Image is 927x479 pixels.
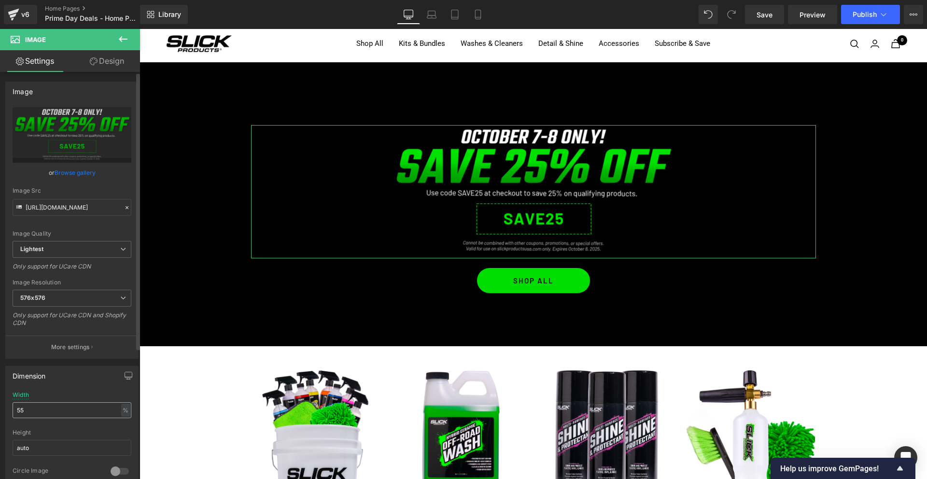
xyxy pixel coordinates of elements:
[158,10,181,19] span: Library
[420,5,443,24] a: Laptop
[72,50,142,72] a: Design
[904,5,923,24] button: More
[800,10,826,20] span: Preview
[853,11,877,18] span: Publish
[13,168,131,178] div: or
[4,5,37,24] a: v6
[751,10,761,19] a: Cart
[51,343,90,352] p: More settings
[841,5,900,24] button: Publish
[6,336,138,358] button: More settings
[722,5,741,24] button: Redo
[20,245,43,253] b: Lightest
[19,8,31,21] div: v6
[459,9,500,21] a: Accessories
[397,5,420,24] a: Desktop
[321,9,383,21] a: Washes & Cleaners
[894,446,917,469] div: Open Intercom Messenger
[757,10,772,20] span: Save
[13,82,33,96] div: Image
[20,294,45,301] b: 576x576
[140,5,188,24] a: New Library
[13,429,131,436] div: Height
[780,464,894,473] span: Help us improve GemPages!
[374,239,414,264] span: SHOP ALL
[259,9,306,21] a: Kits & Bundles
[13,187,131,194] div: Image Src
[780,463,906,474] button: Show survey - Help us improve GemPages!
[13,199,131,216] input: Link
[45,5,156,13] a: Home Pages
[13,311,131,333] div: Only support for UCare CDN and Shopify CDN
[55,164,96,181] a: Browse gallery
[217,9,244,21] a: Shop All
[788,5,837,24] a: Preview
[443,5,466,24] a: Tablet
[25,36,46,43] span: Image
[699,5,718,24] button: Undo
[758,6,768,16] cart-count: 0
[515,9,571,21] a: Subscribe & Save
[13,467,101,477] div: Circle Image
[13,402,131,418] input: auto
[13,279,131,286] div: Image Resolution
[13,230,131,237] div: Image Quality
[337,239,450,264] a: SHOP ALL
[13,392,29,398] div: Width
[731,11,740,19] a: Login
[13,263,131,277] div: Only support for UCare CDN
[121,404,130,417] div: %
[711,11,719,19] a: Search
[45,14,138,22] span: Prime Day Deals - Home Page
[466,5,490,24] a: Mobile
[399,9,444,21] a: Detail & Shine
[13,366,46,380] div: Dimension
[13,440,131,456] input: auto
